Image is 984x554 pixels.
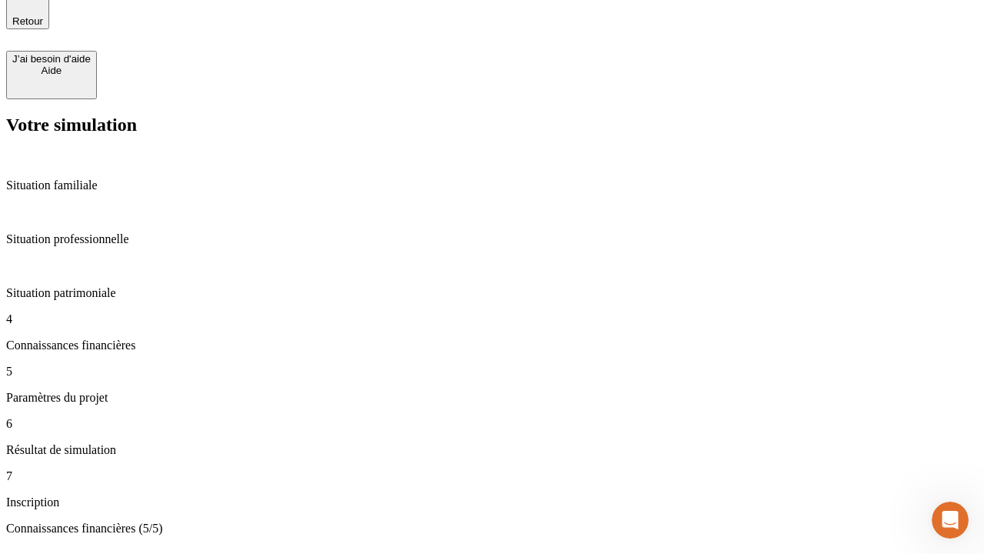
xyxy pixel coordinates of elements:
[12,15,43,27] span: Retour
[6,339,978,352] p: Connaissances financières
[6,51,97,99] button: J’ai besoin d'aideAide
[6,365,978,379] p: 5
[6,417,978,431] p: 6
[6,496,978,509] p: Inscription
[6,522,978,536] p: Connaissances financières (5/5)
[6,179,978,192] p: Situation familiale
[6,286,978,300] p: Situation patrimoniale
[6,232,978,246] p: Situation professionnelle
[12,65,91,76] div: Aide
[12,53,91,65] div: J’ai besoin d'aide
[6,391,978,405] p: Paramètres du projet
[6,469,978,483] p: 7
[932,502,969,539] iframe: Intercom live chat
[6,312,978,326] p: 4
[6,443,978,457] p: Résultat de simulation
[6,115,978,135] h2: Votre simulation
